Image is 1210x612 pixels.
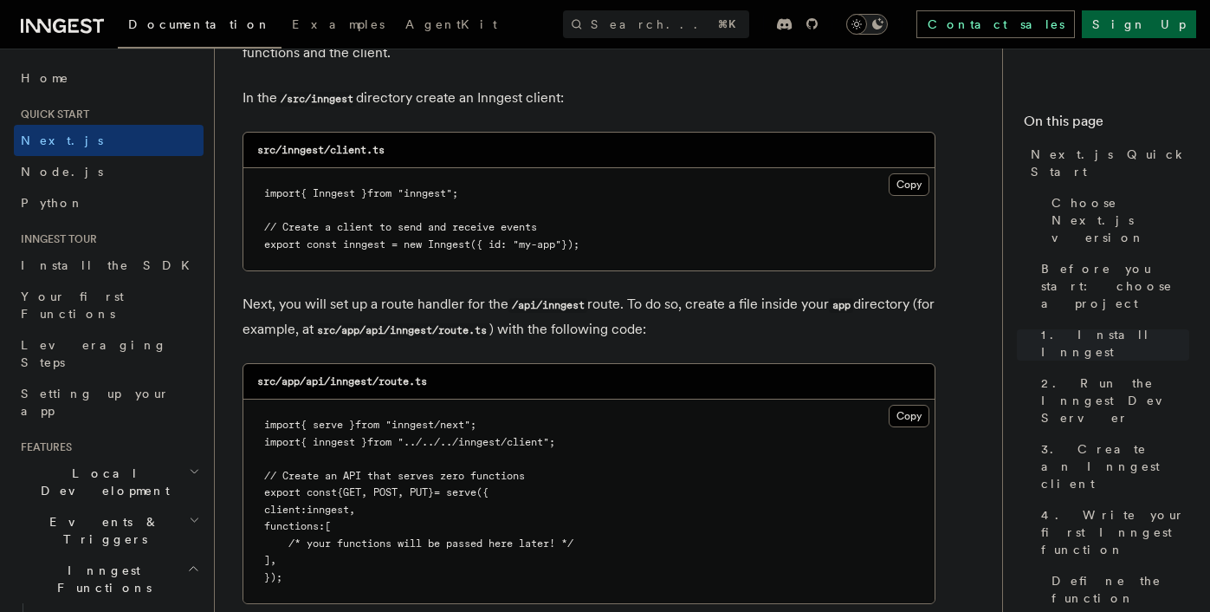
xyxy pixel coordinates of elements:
span: 4. Write your first Inngest function [1041,506,1189,558]
span: , [349,504,355,516]
span: Next.js [21,133,103,147]
span: : [301,504,307,516]
a: Documentation [118,5,281,49]
span: Inngest Functions [14,562,187,596]
span: PUT [410,486,428,498]
span: ({ [476,486,489,498]
a: Examples [281,5,395,47]
span: POST [373,486,398,498]
span: ; [549,436,555,448]
span: Examples [292,17,385,31]
span: ; [470,419,476,431]
span: /* your functions will be passed here later! */ [288,537,573,550]
span: // Create an API that serves zero functions [264,470,525,482]
span: Node.js [21,165,103,179]
code: app [829,298,853,313]
button: Copy [889,173,929,196]
span: Choose Next.js version [1051,194,1189,246]
span: Python [21,196,84,210]
span: Before you start: choose a project [1041,260,1189,312]
span: from [367,436,391,448]
span: ] [264,554,270,566]
span: }); [561,238,579,251]
p: In the directory create an Inngest client: [243,86,935,111]
span: serve [446,486,476,498]
span: = [391,238,398,251]
a: 4. Write your first Inngest function [1034,499,1189,565]
span: 1. Install Inngest [1041,326,1189,361]
button: Search...⌘K [563,10,749,38]
code: /api/inngest [508,298,587,313]
a: Before you start: choose a project [1034,253,1189,319]
button: Copy [889,405,929,427]
span: { serve } [301,419,355,431]
a: AgentKit [395,5,508,47]
span: new [404,238,422,251]
a: Leveraging Steps [14,329,204,378]
span: "../../../inngest/client" [398,436,549,448]
span: Inngest tour [14,232,97,246]
span: AgentKit [405,17,497,31]
span: : [319,520,325,532]
span: Leveraging Steps [21,338,167,369]
span: "my-app" [513,238,561,251]
span: { Inngest } [301,187,367,199]
span: , [270,554,276,566]
a: Contact sales [916,10,1075,38]
a: 2. Run the Inngest Dev Server [1034,368,1189,433]
code: src/inngest/client.ts [257,144,385,156]
span: }); [264,571,282,583]
span: import [264,436,301,448]
span: from [355,419,379,431]
a: Install the SDK [14,250,204,281]
a: 1. Install Inngest [1034,319,1189,368]
span: = [434,486,440,498]
span: "inngest" [398,187,452,199]
span: , [398,486,404,498]
a: Next.js [14,125,204,156]
span: 3. Create an Inngest client [1041,440,1189,492]
code: src/app/api/inngest/route.ts [314,323,489,338]
span: Local Development [14,465,189,499]
span: ({ id [470,238,501,251]
span: Events & Triggers [14,513,189,548]
button: Local Development [14,458,204,506]
span: [ [325,520,331,532]
span: Home [21,69,69,87]
span: Setting up your app [21,387,170,418]
p: Next, you will set up a route handler for the route. To do so, create a file inside your director... [243,292,935,342]
span: import [264,187,301,199]
a: Python [14,187,204,218]
span: Next.js Quick Start [1031,146,1189,180]
span: client [264,504,301,516]
span: export [264,486,301,498]
button: Toggle dark mode [846,14,888,35]
span: inngest [343,238,385,251]
a: Home [14,62,204,94]
span: ; [452,187,458,199]
span: functions [264,520,319,532]
span: Features [14,440,72,454]
a: 3. Create an Inngest client [1034,433,1189,499]
span: Documentation [128,17,271,31]
a: Sign Up [1082,10,1196,38]
span: { [337,486,343,498]
kbd: ⌘K [715,16,739,33]
span: import [264,419,301,431]
code: src/app/api/inngest/route.ts [257,375,427,387]
span: Inngest [428,238,470,251]
span: Quick start [14,107,89,121]
span: from [367,187,391,199]
span: , [361,486,367,498]
span: { inngest } [301,436,367,448]
a: Choose Next.js version [1045,187,1189,253]
button: Inngest Functions [14,555,204,603]
h4: On this page [1024,111,1189,139]
code: /src/inngest [277,92,356,107]
a: Setting up your app [14,378,204,426]
span: 2. Run the Inngest Dev Server [1041,374,1189,426]
span: // Create a client to send and receive events [264,221,537,233]
a: Your first Functions [14,281,204,329]
span: Your first Functions [21,290,124,321]
a: Node.js [14,156,204,187]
